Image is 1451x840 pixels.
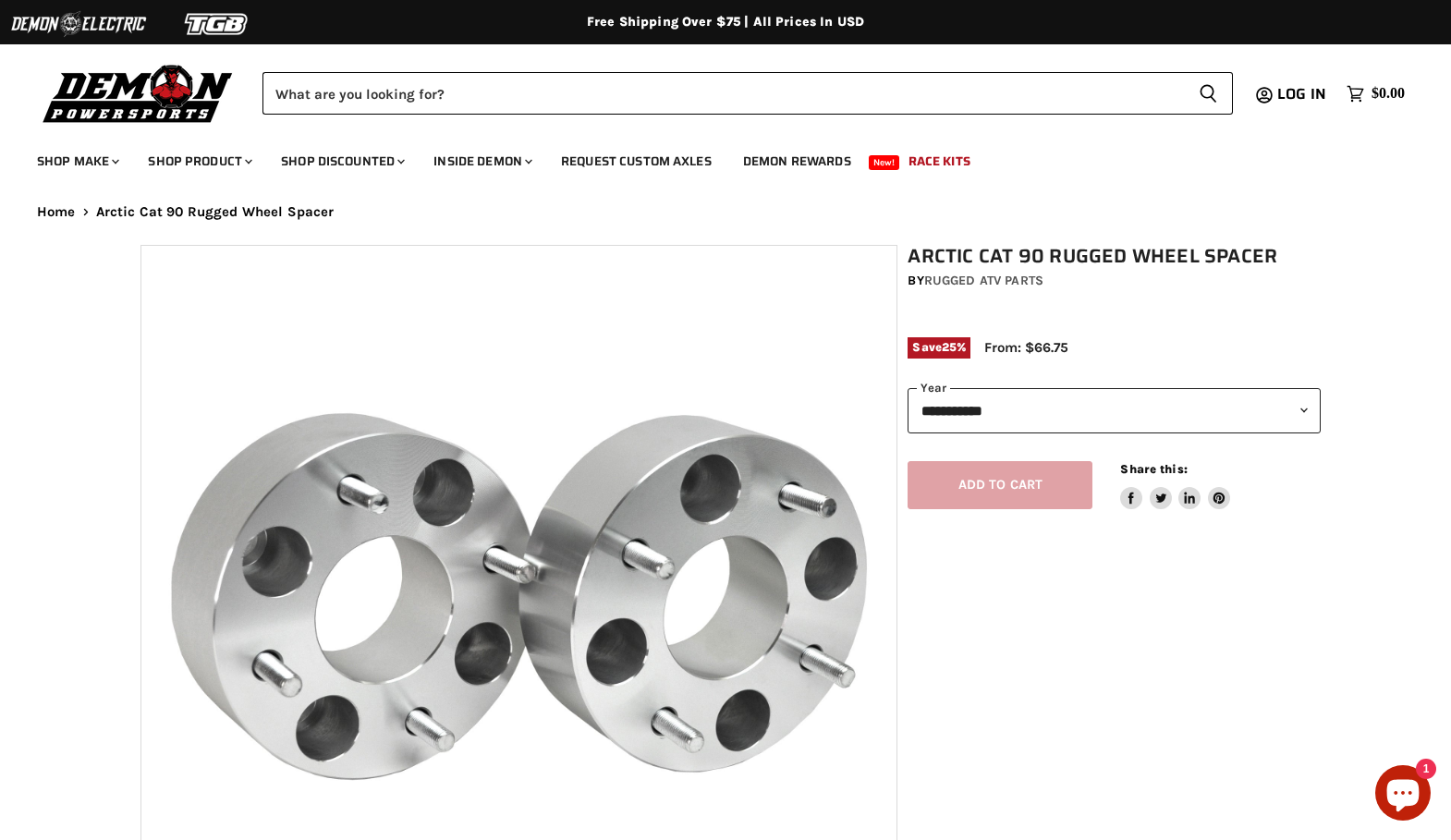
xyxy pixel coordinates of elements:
[924,273,1043,288] a: Rugged ATV Parts
[984,339,1068,356] span: From: $66.75
[148,6,287,42] img: TGB Logo 2
[869,155,900,170] span: New!
[37,60,239,126] img: Demon Powersports
[1120,461,1230,510] aside: Share this:
[37,204,76,220] a: Home
[1269,86,1337,103] a: Log in
[1370,765,1436,825] inbox-online-store-chat: Shopify online store chat
[1372,85,1405,103] span: $0.00
[262,72,1233,115] form: Product
[134,142,263,180] a: Shop Product
[729,142,865,180] a: Demon Rewards
[547,142,725,180] a: Request Custom Axles
[96,204,335,220] span: Arctic Cat 90 Rugged Wheel Spacer
[942,340,957,354] span: 25
[1337,80,1414,107] a: $0.00
[420,142,543,180] a: Inside Demon
[1120,462,1187,476] span: Share this:
[895,142,984,180] a: Race Kits
[908,245,1321,268] h1: Arctic Cat 90 Rugged Wheel Spacer
[267,142,416,180] a: Shop Discounted
[1184,72,1233,115] button: Search
[23,142,130,180] a: Shop Make
[262,72,1184,115] input: Search
[1277,82,1326,105] span: Log in
[908,388,1321,433] select: year
[23,135,1400,180] ul: Main menu
[908,271,1321,291] div: by
[908,337,970,358] span: Save %
[9,6,148,42] img: Demon Electric Logo 2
